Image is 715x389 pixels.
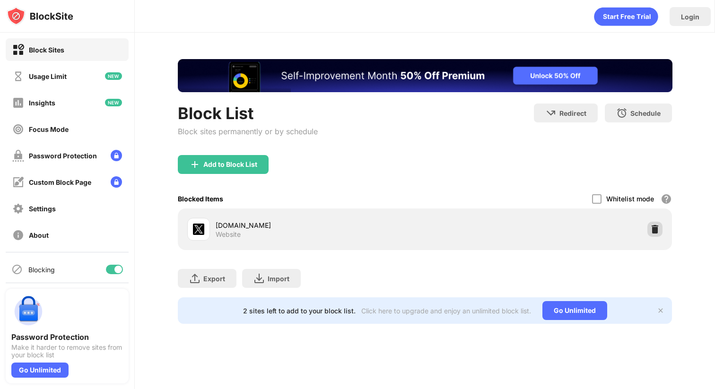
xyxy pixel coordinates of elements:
img: x-button.svg [657,307,664,314]
img: new-icon.svg [105,99,122,106]
img: time-usage-off.svg [12,70,24,82]
div: animation [594,7,658,26]
div: Usage Limit [29,72,67,80]
div: Insights [29,99,55,107]
img: favicons [193,224,204,235]
div: Go Unlimited [11,363,69,378]
div: Import [268,275,289,283]
div: Redirect [559,109,586,117]
div: About [29,231,49,239]
img: block-on.svg [12,44,24,56]
div: Make it harder to remove sites from your block list [11,344,123,359]
div: 2 sites left to add to your block list. [243,307,356,315]
div: Settings [29,205,56,213]
div: Block List [178,104,318,123]
img: insights-off.svg [12,97,24,109]
div: Website [216,230,241,239]
div: Go Unlimited [542,301,607,320]
div: Block sites permanently or by schedule [178,127,318,136]
img: blocking-icon.svg [11,264,23,275]
iframe: Banner [178,59,672,92]
img: new-icon.svg [105,72,122,80]
div: Add to Block List [203,161,257,168]
img: customize-block-page-off.svg [12,176,24,188]
div: Schedule [630,109,661,117]
div: Whitelist mode [606,195,654,203]
div: Password Protection [29,152,97,160]
img: push-password-protection.svg [11,294,45,328]
img: focus-off.svg [12,123,24,135]
img: lock-menu.svg [111,176,122,188]
img: lock-menu.svg [111,150,122,161]
div: Blocked Items [178,195,223,203]
div: Blocking [28,266,55,274]
img: logo-blocksite.svg [7,7,73,26]
div: Export [203,275,225,283]
img: password-protection-off.svg [12,150,24,162]
img: about-off.svg [12,229,24,241]
div: Block Sites [29,46,64,54]
div: Click here to upgrade and enjoy an unlimited block list. [361,307,531,315]
div: Password Protection [11,332,123,342]
img: settings-off.svg [12,203,24,215]
div: Login [681,13,699,21]
div: Focus Mode [29,125,69,133]
div: Custom Block Page [29,178,91,186]
div: [DOMAIN_NAME] [216,220,425,230]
